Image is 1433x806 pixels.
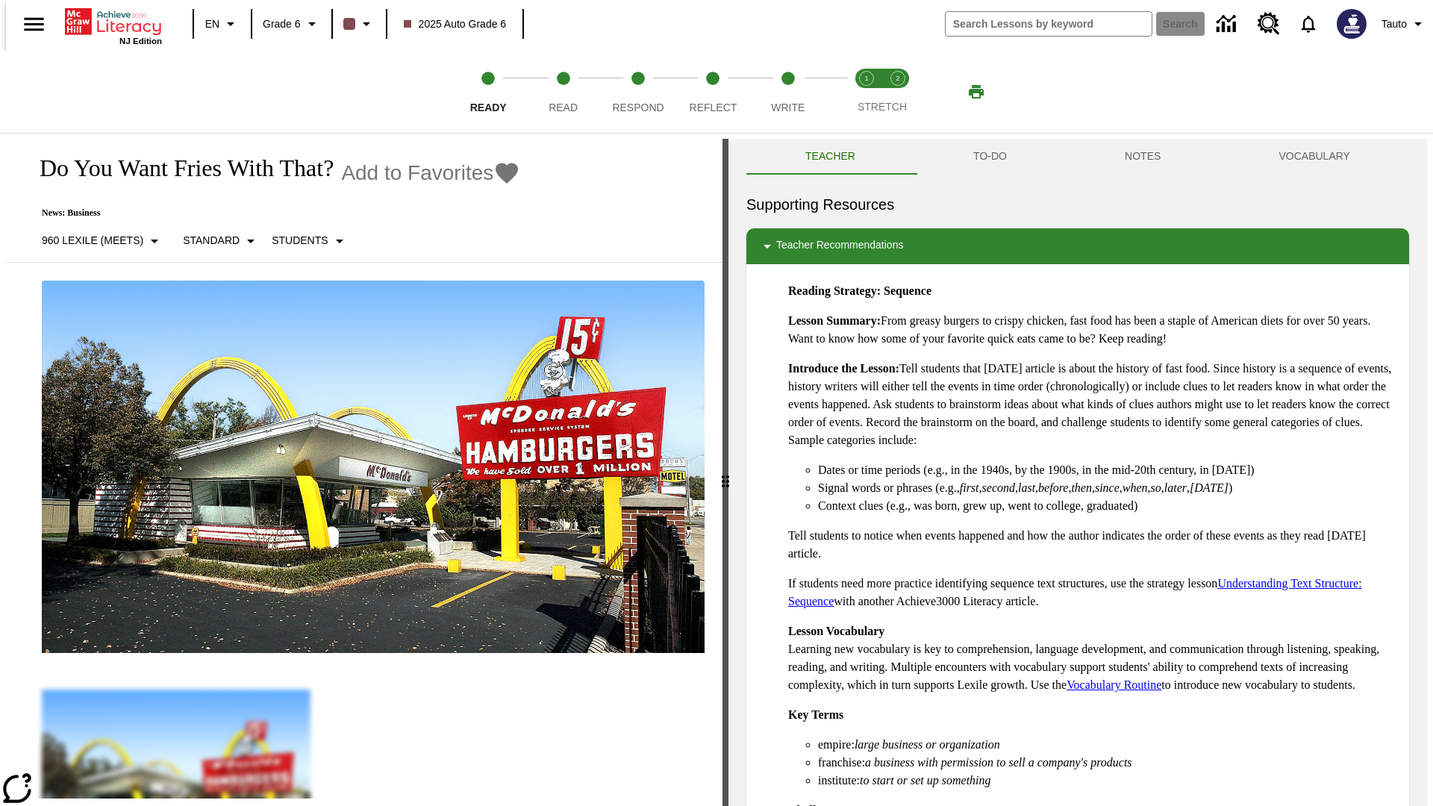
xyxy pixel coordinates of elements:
div: Teacher Recommendations [746,228,1409,264]
em: last [1018,481,1035,494]
span: Add to Favorites [341,161,493,185]
div: Home [65,5,162,46]
li: franchise: [818,754,1397,772]
em: then [1071,481,1092,494]
button: Language: EN, Select a language [199,10,246,37]
div: Press Enter or Spacebar and then press right and left arrow keys to move the slider [722,139,728,806]
button: Teacher [746,139,914,175]
button: Add to Favorites - Do You Want Fries With That? [341,160,520,186]
div: Instructional Panel Tabs [746,139,1409,175]
p: 960 Lexile (Meets) [42,233,143,249]
em: before [1038,481,1068,494]
strong: Sequence [884,284,931,297]
button: Stretch Respond step 2 of 2 [876,51,920,133]
div: reading [6,139,722,799]
img: Avatar [1337,9,1367,39]
button: Ready step 1 of 5 [445,51,531,133]
strong: Lesson Vocabulary [788,625,884,637]
div: activity [728,139,1427,806]
em: to start or set up something [860,774,991,787]
button: Stretch Read step 1 of 2 [845,51,888,133]
button: Select a new avatar [1328,4,1376,43]
a: Resource Center, Will open in new tab [1249,4,1289,44]
span: STRETCH [858,101,907,113]
button: Profile/Settings [1376,10,1433,37]
p: Tell students to notice when events happened and how the author indicates the order of these even... [788,527,1397,563]
em: large business or organization [855,738,1000,751]
input: search field [946,12,1152,36]
p: Learning new vocabulary is key to comprehension, language development, and communication through ... [788,622,1397,694]
p: Standard [183,233,240,249]
span: Tauto [1382,16,1407,32]
h1: Do You Want Fries With That? [24,154,334,182]
span: Grade 6 [263,16,301,32]
button: Open side menu [12,2,56,46]
button: Class color is dark brown. Change class color [337,10,381,37]
em: so [1151,481,1161,494]
p: Teacher Recommendations [776,237,903,255]
img: One of the first McDonald's stores, with the iconic red sign and golden arches. [42,281,705,654]
p: News: Business [24,207,520,219]
a: Data Center [1208,4,1249,45]
span: Write [771,101,805,113]
span: Ready [470,101,507,113]
button: Respond step 3 of 5 [595,51,681,133]
span: 2025 Auto Grade 6 [404,16,507,32]
p: From greasy burgers to crispy chicken, fast food has been a staple of American diets for over 50 ... [788,312,1397,348]
button: Print [952,78,1000,105]
li: Dates or time periods (e.g., in the 1940s, by the 1900s, in the mid-20th century, in [DATE]) [818,461,1397,479]
span: Read [549,101,578,113]
button: Write step 5 of 5 [745,51,831,133]
a: Notifications [1289,4,1328,43]
strong: Introduce the Lesson: [788,362,899,375]
p: If students need more practice identifying sequence text structures, use the strategy lesson with... [788,575,1397,610]
button: TO-DO [914,139,1066,175]
button: NOTES [1066,139,1220,175]
p: Tell students that [DATE] article is about the history of fast food. Since history is a sequence ... [788,360,1397,449]
button: Scaffolds, Standard [177,228,266,254]
li: Context clues (e.g., was born, grew up, went to college, graduated) [818,497,1397,515]
text: 1 [864,75,868,82]
em: second [982,481,1015,494]
em: later [1164,481,1187,494]
button: Grade: Grade 6, Select a grade [257,10,327,37]
p: Students [272,233,328,249]
strong: Lesson Summary: [788,314,881,327]
span: NJ Edition [119,37,162,46]
strong: Key Terms [788,708,843,721]
text: 2 [896,75,899,82]
button: Select Student [266,228,354,254]
strong: Reading Strategy: [788,284,881,297]
button: Reflect step 4 of 5 [669,51,756,133]
em: since [1095,481,1120,494]
h6: Supporting Resources [746,193,1409,216]
span: EN [205,16,219,32]
li: Signal words or phrases (e.g., , , , , , , , , , ) [818,479,1397,497]
a: Vocabulary Routine [1067,678,1161,691]
em: a business with permission to sell a company's products [865,756,1132,769]
span: Respond [612,101,664,113]
em: first [960,481,979,494]
a: Understanding Text Structure: Sequence [788,577,1362,607]
span: Reflect [690,101,737,113]
button: Read step 2 of 5 [519,51,606,133]
li: institute: [818,772,1397,790]
li: empire: [818,736,1397,754]
em: when [1123,481,1148,494]
button: VOCABULARY [1220,139,1409,175]
button: Select Lexile, 960 Lexile (Meets) [36,228,169,254]
em: [DATE] [1190,481,1228,494]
